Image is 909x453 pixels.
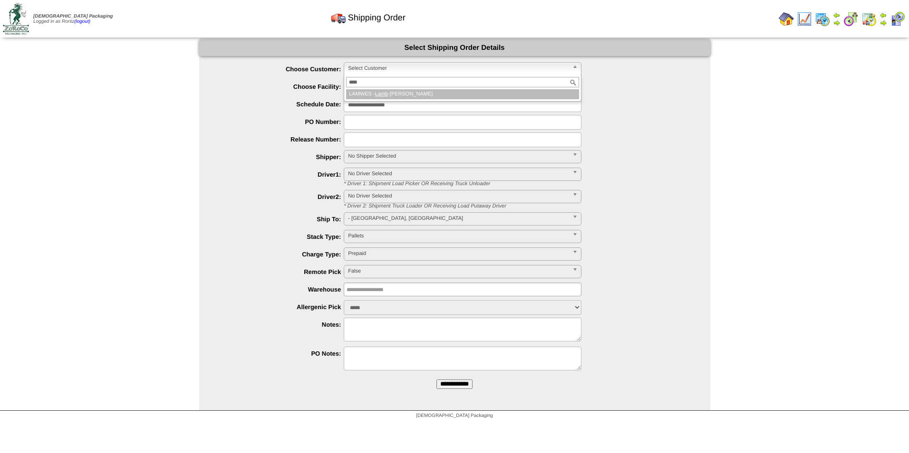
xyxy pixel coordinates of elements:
label: Choose Customer: [218,66,344,73]
span: Logged in as Rortiz [33,14,113,24]
label: Driver1: [218,171,344,178]
a: (logout) [74,19,90,24]
label: Stack Type: [218,233,344,240]
img: arrowleft.gif [880,11,887,19]
img: arrowleft.gif [833,11,841,19]
div: * Driver 2: Shipment Truck Loader OR Receiving Load Putaway Driver [337,203,710,209]
span: Select Customer [348,63,569,74]
label: Release Number: [218,136,344,143]
span: - [GEOGRAPHIC_DATA], [GEOGRAPHIC_DATA] [348,213,569,224]
img: truck.gif [331,10,346,25]
label: Notes: [218,321,344,328]
label: Ship To: [218,216,344,223]
label: Driver2: [218,193,344,200]
img: arrowright.gif [833,19,841,27]
img: home.gif [779,11,794,27]
img: calendarblend.gif [843,11,859,27]
span: False [348,265,569,277]
label: Shipper: [218,153,344,160]
em: Lamb [375,91,388,97]
label: PO Number: [218,118,344,125]
img: calendarinout.gif [861,11,877,27]
img: zoroco-logo-small.webp [3,3,29,35]
div: Select Shipping Order Details [199,39,710,56]
label: Choose Facility: [218,83,344,90]
span: [DEMOGRAPHIC_DATA] Packaging [416,413,493,418]
label: Allergenic Pick [218,303,344,311]
img: arrowright.gif [880,19,887,27]
label: Schedule Date: [218,101,344,108]
span: [DEMOGRAPHIC_DATA] Packaging [33,14,113,19]
span: Shipping Order [348,13,406,23]
img: calendarprod.gif [815,11,830,27]
img: calendarcustomer.gif [890,11,905,27]
label: PO Notes: [218,350,344,357]
label: Charge Type: [218,251,344,258]
label: Warehouse [218,286,344,293]
label: Remote Pick [218,268,344,275]
span: Pallets [348,230,569,242]
span: No Driver Selected [348,190,569,202]
span: No Driver Selected [348,168,569,179]
span: No Shipper Selected [348,151,569,162]
div: * Driver 1: Shipment Load Picker OR Receiving Truck Unloader [337,181,710,187]
span: Prepaid [348,248,569,259]
li: LAMWES - -[PERSON_NAME] [346,89,579,99]
img: line_graph.gif [797,11,812,27]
